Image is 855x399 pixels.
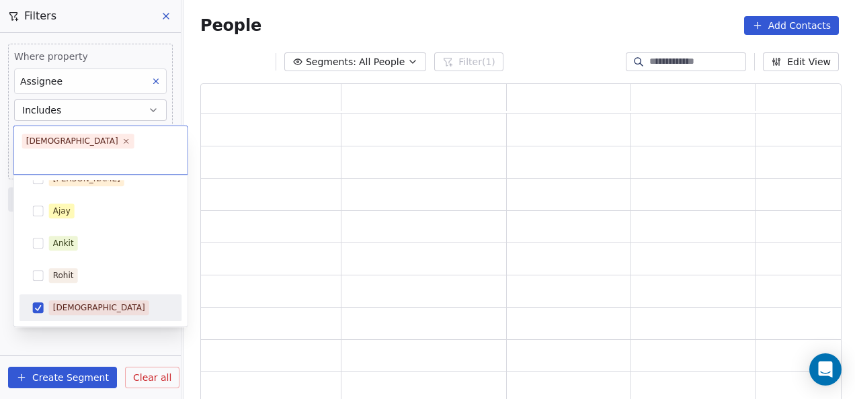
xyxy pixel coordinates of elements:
div: [PERSON_NAME] [53,173,120,185]
div: [DEMOGRAPHIC_DATA] [26,135,118,147]
div: Ajay [53,205,71,217]
div: Ankit [53,237,74,249]
div: Rohit [53,269,74,281]
div: [DEMOGRAPHIC_DATA] [53,302,145,314]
